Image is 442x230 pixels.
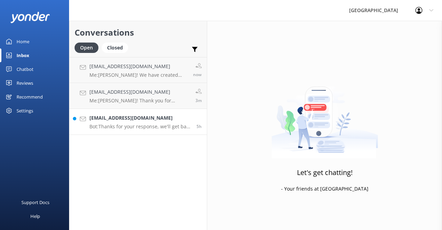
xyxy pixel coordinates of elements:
div: Open [75,43,98,53]
div: Home [17,35,29,48]
img: artwork of a man stealing a conversation from at giant smartphone [271,72,378,158]
div: Settings [17,104,33,118]
div: Help [30,209,40,223]
span: Aug 25 2025 01:33pm (UTC -10:00) Pacific/Honolulu [195,98,202,103]
div: Recommend [17,90,43,104]
a: [EMAIL_ADDRESS][DOMAIN_NAME]Me:[PERSON_NAME]! Thank you for inquiring! All of our experiences are... [69,83,207,109]
a: Closed [102,44,132,51]
span: Aug 25 2025 01:37pm (UTC -10:00) Pacific/Honolulu [193,72,202,77]
a: Open [75,44,102,51]
div: Closed [102,43,128,53]
h3: Let's get chatting! [297,167,353,178]
div: Chatbot [17,62,33,76]
h4: [EMAIL_ADDRESS][DOMAIN_NAME] [89,63,188,70]
p: Me: [PERSON_NAME]! Thank you for inquiring! All of our experiences are viewable on our website at... [89,98,190,104]
p: Bot: Thanks for your response, we'll get back to you as soon as we can during opening hours. [89,123,191,130]
img: yonder-white-logo.png [10,12,50,23]
h2: Conversations [75,26,202,39]
div: Reviews [17,76,33,90]
h4: [EMAIL_ADDRESS][DOMAIN_NAME] [89,114,191,122]
p: - Your friends at [GEOGRAPHIC_DATA] [281,185,368,193]
h4: [EMAIL_ADDRESS][DOMAIN_NAME] [89,88,190,96]
div: Inbox [17,48,29,62]
a: [EMAIL_ADDRESS][DOMAIN_NAME]Me:[PERSON_NAME]! We have created your reservation with the 25% disco... [69,57,207,83]
span: Aug 25 2025 08:29am (UTC -10:00) Pacific/Honolulu [196,123,202,129]
a: [EMAIL_ADDRESS][DOMAIN_NAME]Bot:Thanks for your response, we'll get back to you as soon as we can... [69,109,207,135]
div: Support Docs [21,195,49,209]
p: Me: [PERSON_NAME]! We have created your reservation with the 25% discount. If you would like to c... [89,72,188,78]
